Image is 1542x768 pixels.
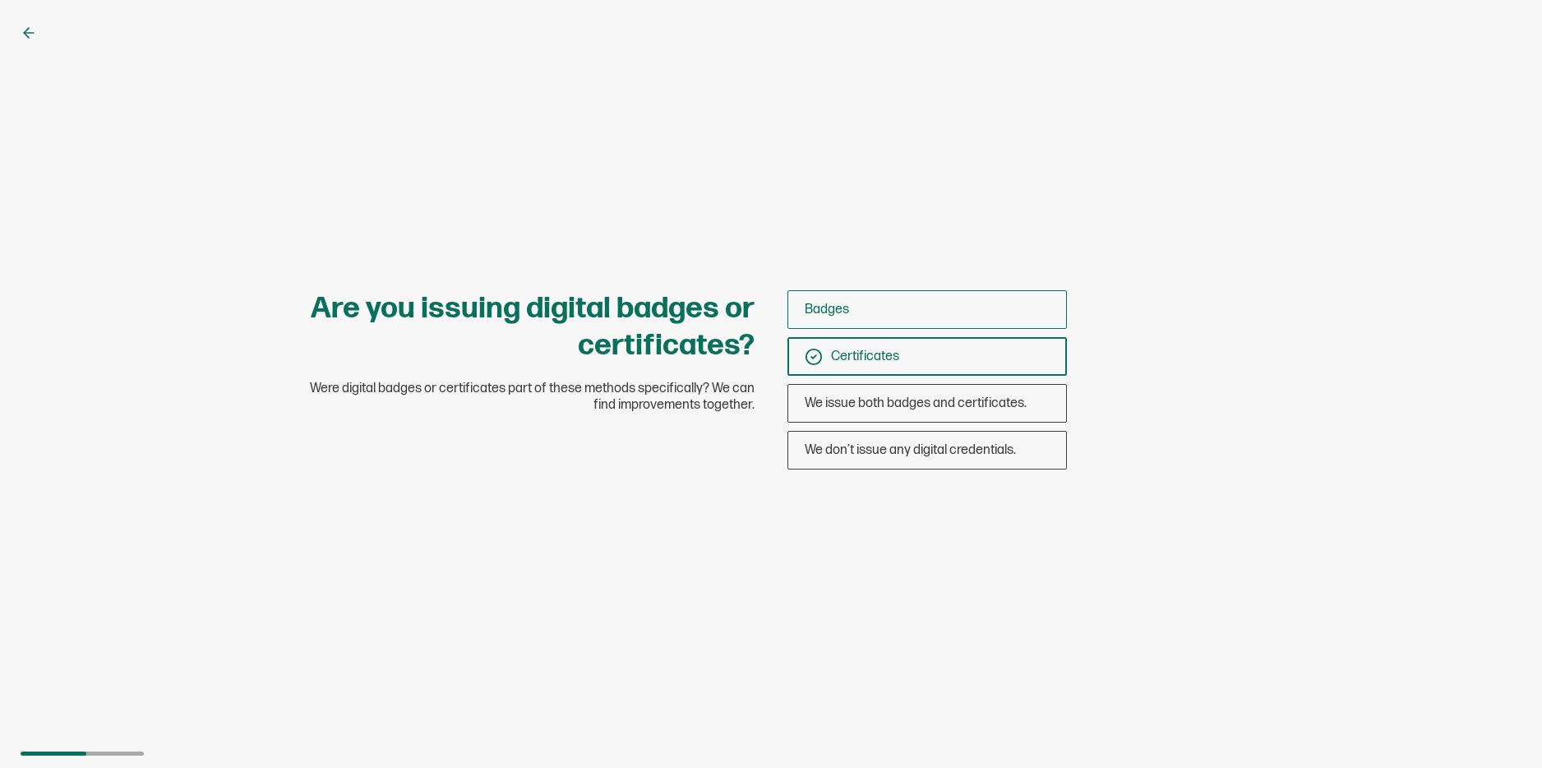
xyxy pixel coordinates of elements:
span: We issue both badges and certificates. [805,396,1027,411]
iframe: Chat Widget [1460,689,1542,768]
span: We don’t issue any digital credentials. [805,442,1016,458]
span: Certificates [831,349,899,364]
span: Were digital badges or certificates part of these methods specifically? We can find improvements ... [294,381,755,414]
span: Badges [805,302,849,317]
h1: Are you issuing digital badges or certificates? [294,290,755,364]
